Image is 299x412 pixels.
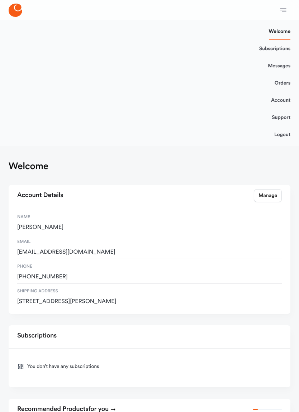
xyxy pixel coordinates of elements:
span: [PHONE_NUMBER] [17,273,282,281]
span: Name [17,214,282,220]
a: Account [271,92,290,109]
div: You don’t have any subscriptions [17,354,282,382]
span: traciayer@bellsouth.net [17,249,282,256]
span: Shipping Address [17,288,282,294]
h1: Welcome [9,161,48,172]
span: 5483 State Route 136 East, Calhoun, US, 42327 [17,298,282,305]
span: [PERSON_NAME] [17,224,282,231]
span: Email [17,239,282,245]
a: Logout [274,126,290,143]
a: Orders [275,75,290,92]
h2: Account Details [17,189,63,202]
a: Subscriptions [259,40,290,57]
a: Manage [254,189,282,202]
a: Support [272,109,290,126]
a: Welcome [269,23,290,40]
a: Messages [268,57,290,75]
span: Phone [17,263,282,270]
h2: Subscriptions [17,330,57,342]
